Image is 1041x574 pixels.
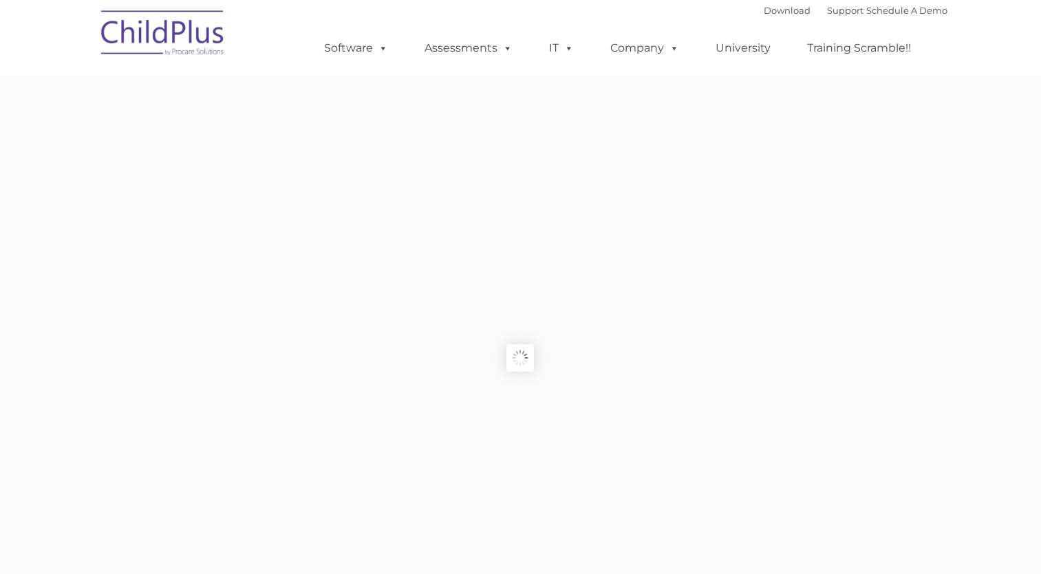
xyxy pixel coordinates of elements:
[702,34,784,62] a: University
[793,34,925,62] a: Training Scramble!!
[411,34,526,62] a: Assessments
[866,5,947,16] a: Schedule A Demo
[827,5,863,16] a: Support
[597,34,693,62] a: Company
[764,5,947,16] font: |
[535,34,588,62] a: IT
[94,1,232,70] img: ChildPlus by Procare Solutions
[764,5,811,16] a: Download
[310,34,402,62] a: Software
